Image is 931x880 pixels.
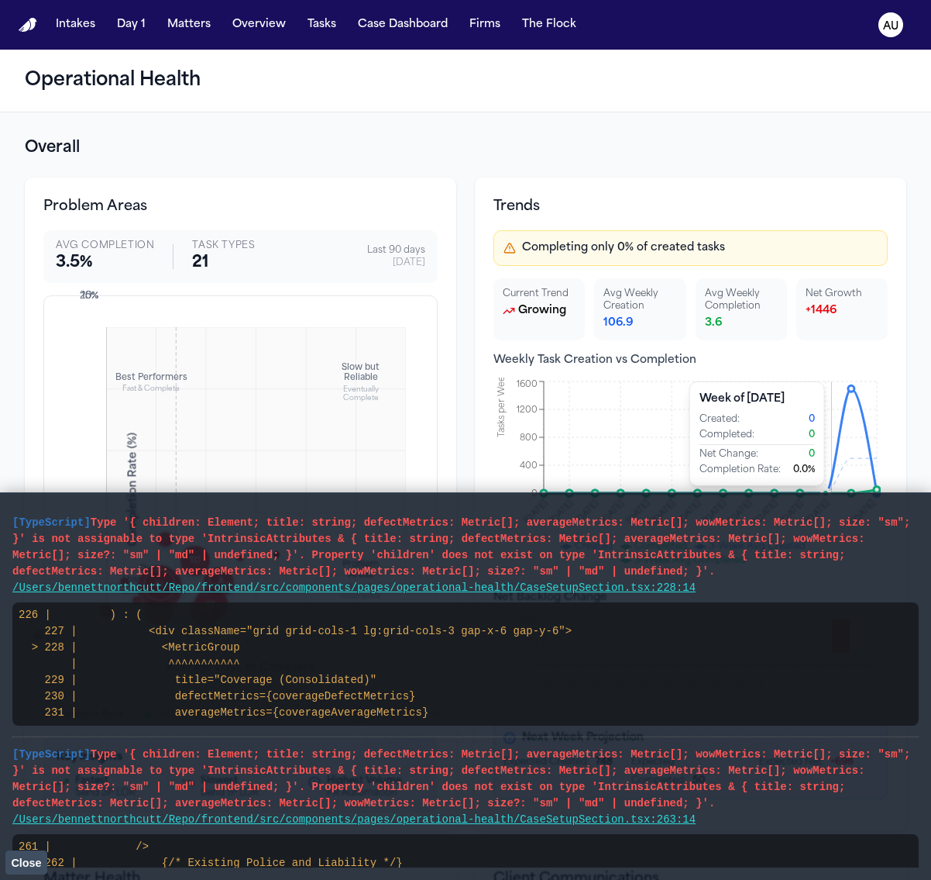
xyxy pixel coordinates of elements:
h3: Trends [493,196,888,218]
div: 3.6 [705,316,778,331]
p: Task Types [192,240,255,252]
p: Last 90 days [367,244,425,257]
div: Avg Weekly Completion [705,288,778,312]
tspan: 400 [520,461,538,471]
p: 3.5 % [56,252,154,274]
button: Matters [161,11,217,39]
button: Overview [226,11,292,39]
p: Avg Completion [56,240,154,252]
p: 21 [192,252,255,274]
p: [DATE] [367,257,425,269]
div: 106.9 [603,316,676,331]
tspan: 1600 [517,380,538,389]
button: Firms [463,11,507,39]
button: The Flock [516,11,582,39]
h3: Problem Areas [43,196,438,218]
div: 25 % [72,290,98,302]
h2: Overall [25,137,906,159]
button: Intakes [50,11,101,39]
tspan: Tasks per Week [497,371,507,437]
text: AU [883,21,898,32]
h4: Weekly Task Creation vs Completion [493,353,888,368]
span: Completing only 0% of created tasks [522,240,725,256]
div: + 1446 [806,303,878,319]
button: Case Dashboard [352,11,454,39]
div: Avg Weekly Creation [603,288,676,312]
tspan: 800 [520,433,538,443]
button: Day 1 [111,11,152,39]
div: Net Growth [806,288,878,300]
button: Tasks [301,11,342,39]
h1: Operational Health [25,68,906,93]
img: Finch Logo [19,18,37,33]
span: growing [518,303,566,319]
tspan: 1200 [517,405,538,415]
div: Current Trend [503,288,575,300]
a: Home [19,18,37,33]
